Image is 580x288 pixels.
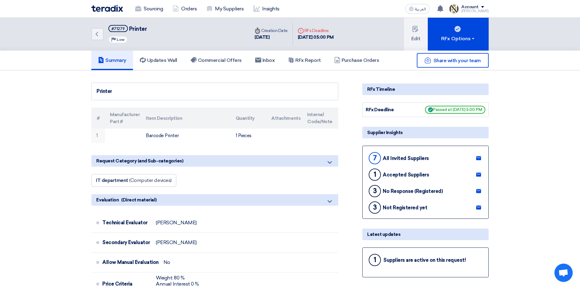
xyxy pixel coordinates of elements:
span: (Computer devices) [129,177,171,183]
td: Barcode Printer [141,129,230,143]
th: Item Description [141,108,230,129]
button: Edit [404,18,428,51]
div: 1 [369,254,381,266]
button: العربية [405,4,430,14]
div: 3 [369,201,381,214]
a: Commercial Offers [184,51,248,70]
span: Evaluation [96,197,119,203]
div: Allow Manual Evaluation [102,255,159,270]
div: All Invited Suppliers [383,155,429,161]
div: 7 [369,152,381,164]
div: [PERSON_NAME] [156,220,197,226]
div: Not Registered yet [383,205,427,211]
div: 3 [369,185,381,197]
span: IT department [96,177,128,183]
h5: RFx Report [288,57,321,63]
div: Weight: 80 % [156,275,199,281]
h5: Printer [108,25,147,33]
div: No [163,259,170,265]
td: 1 Pieces [231,129,267,143]
div: Printer [97,88,333,95]
th: Manufacturer Part # [105,108,141,129]
h5: Summary [98,57,126,63]
button: RFx Options [428,18,489,51]
a: My Suppliers [202,2,248,16]
h5: Updates Wall [140,57,177,63]
span: Request Category (and Sub-categories) [96,158,183,164]
a: Orders [168,2,202,16]
img: Teradix logo [91,5,123,12]
a: Insights [249,2,284,16]
div: Creation Date [255,27,288,34]
span: Low [117,37,125,42]
span: Share with your team [434,58,481,63]
span: (Direct material) [121,197,156,203]
div: Secondary Evaluator [102,235,151,250]
div: [PERSON_NAME] [156,240,197,246]
div: RFx Timeline [362,84,489,95]
h5: Inbox [255,57,275,63]
td: 1 [91,129,105,143]
div: 1 [369,169,381,181]
div: [PERSON_NAME] [461,9,489,13]
a: Updates Wall [133,51,184,70]
div: #71279 [111,27,125,31]
div: [DATE] [255,34,288,41]
div: Latest updates [362,229,489,240]
div: Suppliers are active on this request! [383,257,466,263]
div: Account [461,5,479,10]
span: Passed at [DATE] 5:00 PM [425,106,485,114]
div: Accepted Suppliers [383,172,429,178]
div: No Response (Registered) [383,188,443,194]
a: Sourcing [130,2,168,16]
th: Attachments [266,108,302,129]
div: RFx Deadline [298,27,334,34]
a: RFx Report [281,51,327,70]
div: Technical Evaluator [102,215,151,230]
div: Open chat [554,264,573,282]
th: Internal Code/Note [302,108,338,129]
img: Screenshot___1756930143446.png [449,4,459,14]
span: العربية [415,7,426,11]
div: Supplier Insights [362,127,489,138]
th: Quantity [231,108,267,129]
th: # [91,108,105,129]
a: Inbox [248,51,282,70]
div: RFx Options [441,35,476,42]
div: Annual Interest 0 % [156,281,199,287]
h5: Purchase Orders [334,57,379,63]
span: Printer [129,26,147,32]
a: Summary [91,51,133,70]
div: RFx Deadline [366,106,411,113]
a: Purchase Orders [328,51,386,70]
div: [DATE] 05:00 PM [298,34,334,41]
h5: Commercial Offers [191,57,242,63]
